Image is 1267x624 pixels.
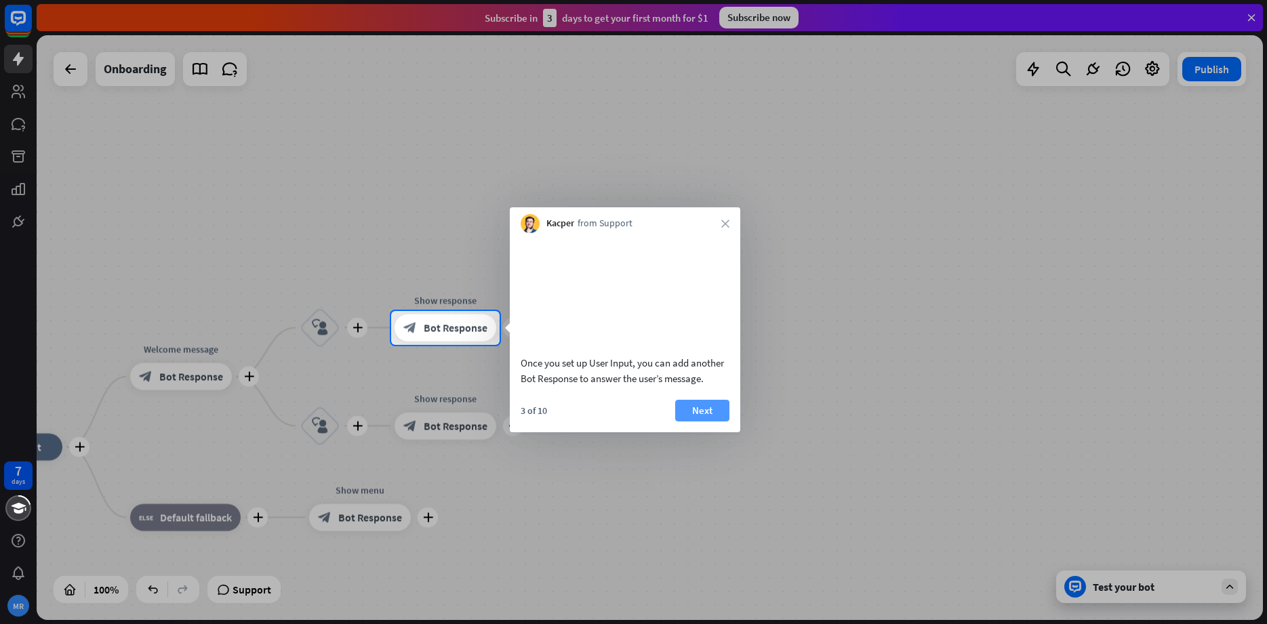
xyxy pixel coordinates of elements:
div: Once you set up User Input, you can add another Bot Response to answer the user’s message. [521,355,729,386]
i: close [721,220,729,228]
span: Bot Response [424,321,487,335]
button: Open LiveChat chat widget [11,5,52,46]
span: Kacper [546,217,574,230]
button: Next [675,400,729,421]
i: block_bot_response [403,321,417,335]
div: 3 of 10 [521,404,547,417]
span: from Support [578,217,632,230]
